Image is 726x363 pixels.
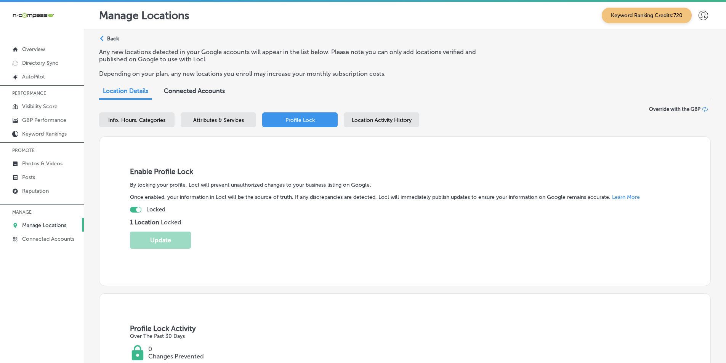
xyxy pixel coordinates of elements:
[130,167,680,176] h3: Enable Profile Lock
[164,87,225,94] span: Connected Accounts
[22,188,49,194] p: Reputation
[130,333,204,339] p: Over The Past 30 Days
[146,206,165,213] p: Locked
[130,232,191,249] button: Update
[22,46,45,53] p: Overview
[99,70,497,77] p: Depending on your plan, any new locations you enroll may increase your monthly subscription costs.
[22,60,58,66] p: Directory Sync
[103,87,148,94] span: Location Details
[649,106,700,112] span: Override with the GBP
[285,117,315,123] span: Profile Lock
[130,182,680,188] p: By locking your profile, Locl will prevent unauthorized changes to your business listing on Google.
[108,117,165,123] span: Info, Hours, Categories
[130,219,680,226] p: Locked
[612,194,640,200] a: Learn More
[22,236,74,242] p: Connected Accounts
[22,222,66,229] p: Manage Locations
[22,103,58,110] p: Visibility Score
[130,219,161,226] strong: 1 Location
[107,35,119,42] p: Back
[22,160,63,167] p: Photos & Videos
[22,174,35,181] p: Posts
[148,345,204,353] p: 0
[99,9,189,22] p: Manage Locations
[99,48,497,63] p: Any new locations detected in your Google accounts will appear in the list below. Please note you...
[22,131,67,137] p: Keyword Rankings
[130,194,680,200] p: Once enabled, your information in Locl will be the source of truth. If any discrepancies are dete...
[130,324,680,333] h3: Profile Lock Activity
[22,74,45,80] p: AutoPilot
[193,117,244,123] span: Attributes & Services
[12,12,54,19] img: 660ab0bf-5cc7-4cb8-ba1c-48b5ae0f18e60NCTV_CLogo_TV_Black_-500x88.png
[602,8,692,23] span: Keyword Ranking Credits: 720
[22,117,66,123] p: GBP Performance
[148,353,204,360] p: Changes Prevented
[352,117,412,123] span: Location Activity History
